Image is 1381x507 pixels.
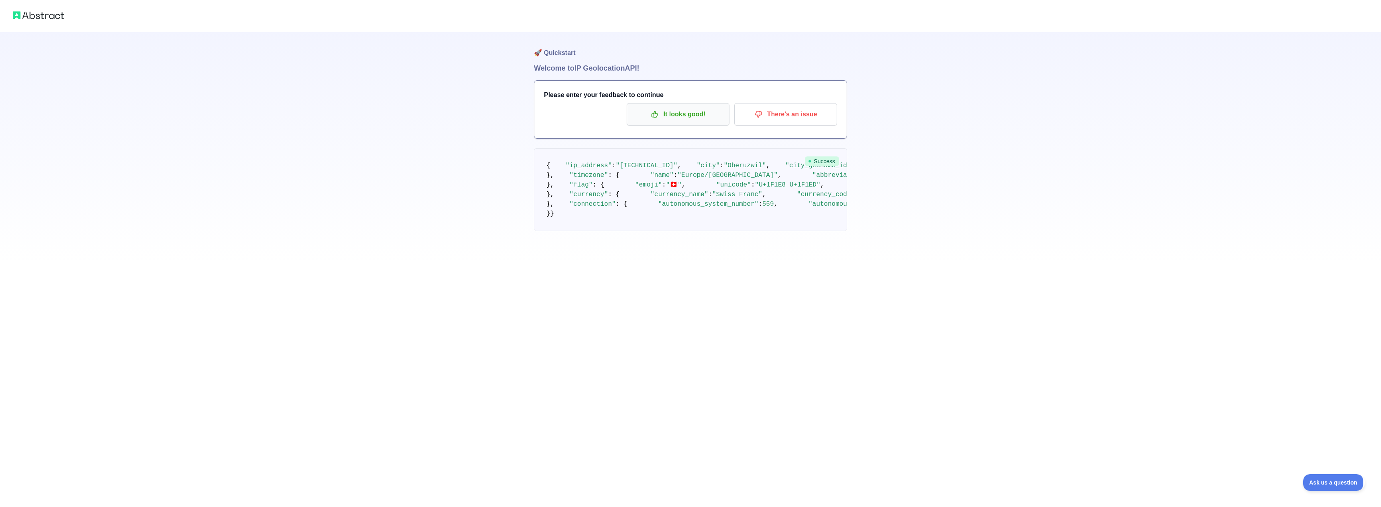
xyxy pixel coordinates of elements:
[546,162,550,169] span: {
[762,201,774,208] span: 559
[544,90,837,100] h3: Please enter your feedback to continue
[755,181,820,189] span: "U+1F1E8 U+1F1ED"
[608,172,620,179] span: : {
[650,172,674,179] span: "name"
[612,162,616,169] span: :
[566,162,612,169] span: "ip_address"
[662,181,666,189] span: :
[734,103,837,126] button: There's an issue
[534,63,847,74] h1: Welcome to IP Geolocation API!
[813,172,866,179] span: "abbreviation"
[805,156,839,166] span: Success
[766,162,770,169] span: ,
[682,181,686,189] span: ,
[778,172,782,179] span: ,
[677,162,681,169] span: ,
[708,191,712,198] span: :
[13,10,64,21] img: Abstract logo
[570,191,608,198] span: "currency"
[762,191,766,198] span: ,
[677,172,778,179] span: "Europe/[GEOGRAPHIC_DATA]"
[593,181,604,189] span: : {
[570,201,616,208] span: "connection"
[633,107,723,121] p: It looks good!
[758,201,762,208] span: :
[821,181,825,189] span: ,
[697,162,720,169] span: "city"
[720,162,724,169] span: :
[774,201,778,208] span: ,
[570,181,593,189] span: "flag"
[797,191,855,198] span: "currency_code"
[674,172,678,179] span: :
[534,32,847,63] h1: 🚀 Quickstart
[608,191,620,198] span: : {
[740,107,831,121] p: There's an issue
[724,162,766,169] span: "Oberuzwil"
[635,181,662,189] span: "emoji"
[1303,474,1365,491] iframe: Toggle Customer Support
[650,191,708,198] span: "currency_name"
[616,201,627,208] span: : {
[658,201,758,208] span: "autonomous_system_number"
[809,201,932,208] span: "autonomous_system_organization"
[666,181,682,189] span: "🇨🇭"
[616,162,678,169] span: "[TECHNICAL_ID]"
[751,181,755,189] span: :
[716,181,751,189] span: "unicode"
[712,191,762,198] span: "Swiss Franc"
[570,172,608,179] span: "timezone"
[785,162,851,169] span: "city_geoname_id"
[627,103,729,126] button: It looks good!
